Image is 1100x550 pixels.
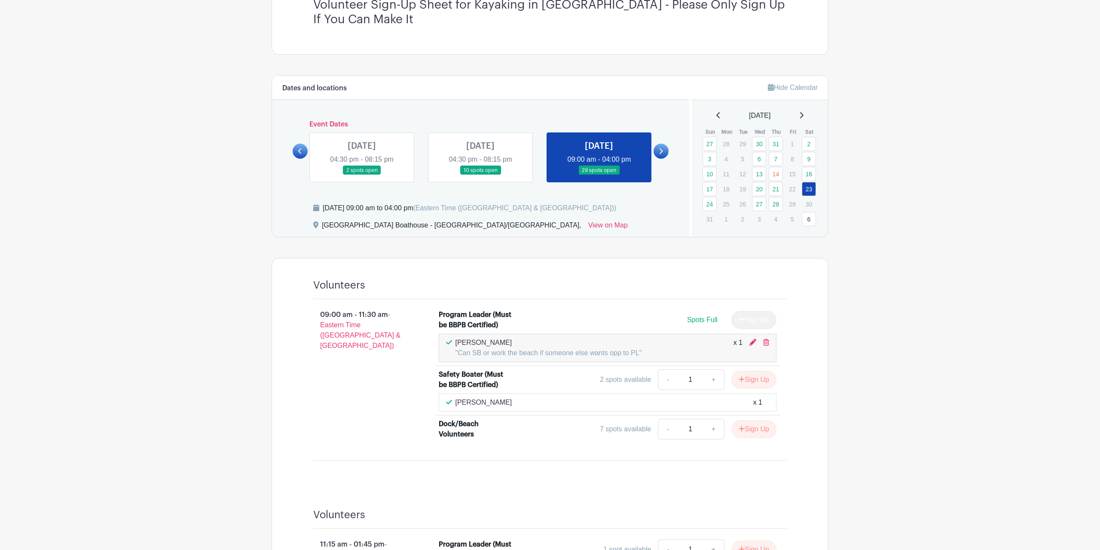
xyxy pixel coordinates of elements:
[600,375,651,385] div: 2 spots available
[769,197,783,211] a: 28
[703,369,724,390] a: +
[752,152,766,166] a: 6
[802,182,816,196] a: 23
[733,338,742,358] div: x 1
[753,397,762,408] div: x 1
[752,182,766,196] a: 20
[752,212,766,226] p: 3
[785,182,799,196] p: 22
[749,111,770,121] span: [DATE]
[703,182,717,196] a: 17
[600,424,651,434] div: 7 spots available
[769,182,783,196] a: 21
[785,167,799,181] p: 15
[752,128,768,136] th: Wed
[687,316,718,323] span: Spots Full
[703,419,724,439] a: +
[769,137,783,151] a: 31
[719,182,733,196] p: 18
[718,128,735,136] th: Mon
[719,212,733,226] p: 1
[768,84,818,91] a: Hide Calendar
[769,167,783,181] a: 14
[769,152,783,166] a: 7
[736,212,750,226] p: 2
[736,197,750,211] p: 26
[731,420,776,438] button: Sign Up
[588,220,628,234] a: View on Map
[308,120,654,129] h6: Event Dates
[735,128,752,136] th: Tue
[719,197,733,211] p: 25
[703,152,717,166] a: 3
[802,212,816,226] a: 6
[320,311,400,349] span: - Eastern Time ([GEOGRAPHIC_DATA] & [GEOGRAPHIC_DATA])
[719,167,733,181] p: 11
[768,128,785,136] th: Thu
[802,167,816,181] a: 16
[736,167,750,181] p: 12
[785,128,801,136] th: Fri
[802,152,816,166] a: 9
[801,128,818,136] th: Sat
[439,419,513,439] div: Dock/Beach Volunteers
[658,419,678,439] a: -
[736,137,750,151] p: 29
[658,369,678,390] a: -
[439,310,513,330] div: Program Leader (Must be BBPB Certified)
[455,348,642,358] p: "Can SB or work the beach if someone else wants opp to PL"
[719,152,733,166] p: 4
[785,152,799,166] p: 8
[413,204,616,212] span: (Eastern Time ([GEOGRAPHIC_DATA] & [GEOGRAPHIC_DATA]))
[802,197,816,211] p: 30
[282,84,347,92] h6: Dates and locations
[785,212,799,226] p: 5
[322,220,581,234] div: [GEOGRAPHIC_DATA] Boathouse - [GEOGRAPHIC_DATA]/[GEOGRAPHIC_DATA],
[785,137,799,151] p: 1
[439,369,513,390] div: Safety Boater (Must be BBPB Certified)
[736,152,750,166] p: 5
[719,137,733,151] p: 28
[313,279,365,292] h4: Volunteers
[703,167,717,181] a: 10
[455,338,642,348] p: [PERSON_NAME]
[313,509,365,521] h4: Volunteers
[703,137,717,151] a: 27
[736,182,750,196] p: 19
[731,371,776,389] button: Sign Up
[769,212,783,226] p: 4
[703,197,717,211] a: 24
[785,197,799,211] p: 29
[752,197,766,211] a: 27
[455,397,512,408] p: [PERSON_NAME]
[752,167,766,181] a: 13
[703,212,717,226] p: 31
[299,306,425,354] p: 09:00 am - 11:30 am
[702,128,719,136] th: Sun
[802,137,816,151] a: 2
[323,203,616,213] div: [DATE] 09:00 am to 04:00 pm
[752,137,766,151] a: 30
